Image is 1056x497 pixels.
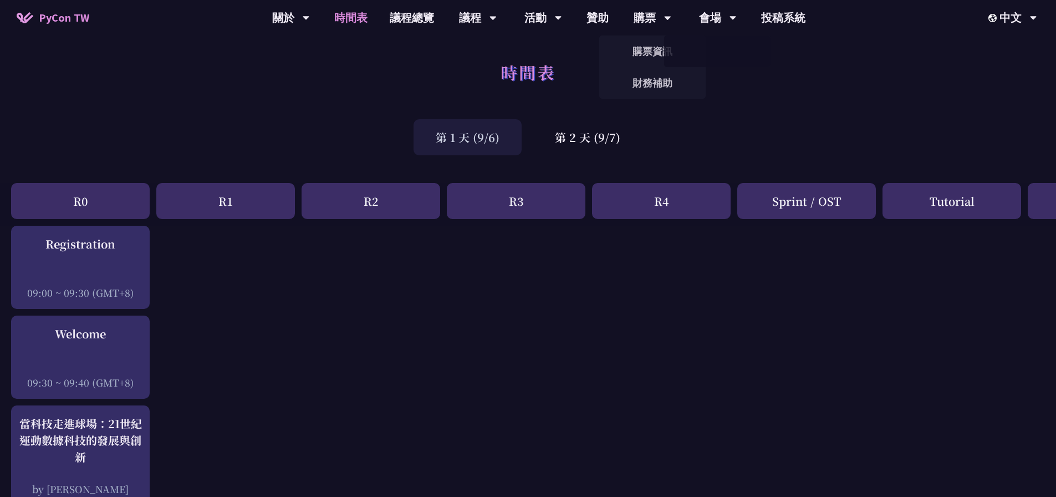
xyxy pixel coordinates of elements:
a: 購票資訊 [599,38,706,64]
div: Welcome [17,326,144,342]
div: R4 [592,183,731,219]
a: PyCon TW [6,4,100,32]
div: by [PERSON_NAME] [17,482,144,496]
div: R2 [302,183,440,219]
div: R0 [11,183,150,219]
div: R1 [156,183,295,219]
img: Locale Icon [988,14,999,22]
div: 09:00 ~ 09:30 (GMT+8) [17,286,144,300]
div: Sprint / OST [737,183,876,219]
a: 財務補助 [599,70,706,96]
div: 第 2 天 (9/7) [533,119,642,155]
div: R3 [447,183,585,219]
span: PyCon TW [39,9,89,26]
h1: 時間表 [501,55,555,89]
div: 09:30 ~ 09:40 (GMT+8) [17,376,144,389]
div: 第 1 天 (9/6) [414,119,522,155]
div: 當科技走進球場：21世紀運動數據科技的發展與創新 [17,415,144,465]
div: Tutorial [882,183,1021,219]
div: Registration [17,236,144,252]
img: Home icon of PyCon TW 2025 [17,12,33,23]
